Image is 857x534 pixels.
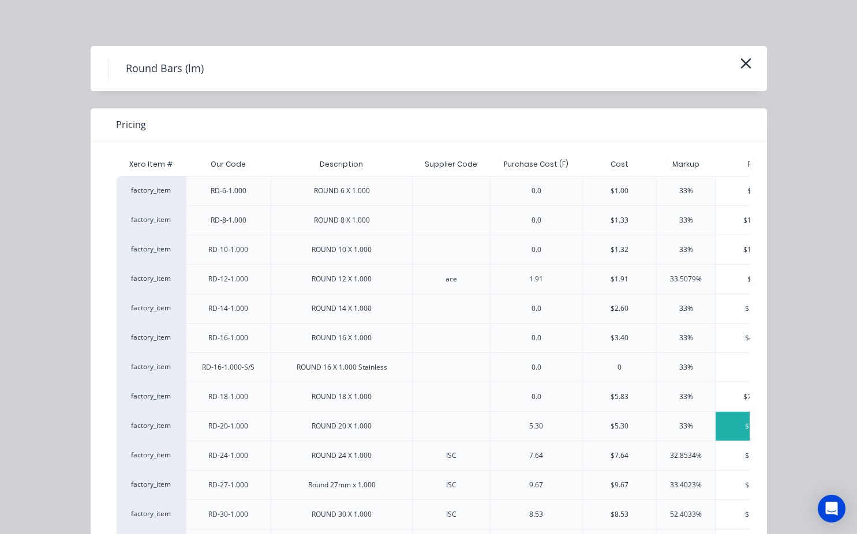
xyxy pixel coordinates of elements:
div: RD-12-1.000 [208,274,248,284]
div: Xero Item # [117,153,186,176]
div: ace [446,274,457,284]
div: $2.60 [611,303,628,314]
div: 52.4033% [670,509,702,520]
div: Supplier Code [416,150,486,179]
div: $12.90 [716,471,796,499]
div: ROUND 16 X 1.000 Stainless [297,362,387,373]
div: ROUND 16 X 1.000 [312,333,372,343]
div: factory_item [117,382,186,411]
div: $1.91 [611,274,628,284]
div: RD-16-1.000 [208,333,248,343]
div: $1.33 [611,215,628,225]
div: Description [310,150,372,179]
div: $4.522 [716,324,796,352]
div: $1.7556 [716,235,796,264]
div: $7.049 [716,412,796,441]
div: ROUND 12 X 1.000 [312,274,372,284]
div: $1.00 [611,186,628,196]
div: 1.91 [529,274,543,284]
div: ISC [446,509,456,520]
div: 7.64 [529,450,543,461]
div: RD-18-1.000 [208,392,248,402]
div: $3.458 [716,294,796,323]
div: RD-6-1.000 [211,186,246,196]
div: ISC [446,450,456,461]
div: ROUND 18 X 1.000 [312,392,372,402]
span: Pricing [116,118,146,131]
div: factory_item [117,235,186,264]
div: 33% [679,421,693,431]
div: factory_item [117,499,186,529]
div: 33% [679,245,693,255]
div: ROUND 10 X 1.000 [312,245,372,255]
div: 8.53 [529,509,543,520]
div: 32.8534% [670,450,702,461]
div: RD-10-1.000 [208,245,248,255]
div: 33% [679,333,693,343]
div: 0.0 [532,245,541,255]
div: $7.64 [611,450,628,461]
div: $7.7539 [716,382,796,411]
div: 0.0 [532,392,541,402]
div: factory_item [117,294,186,323]
div: $1.32 [611,245,628,255]
div: Open Intercom Messenger [818,495,845,522]
div: RD-30-1.000 [208,509,248,520]
div: 0.0 [532,333,541,343]
div: factory_item [117,352,186,382]
div: 0.0 [532,186,541,196]
div: $2.55 [716,265,796,294]
div: Cost [582,153,656,176]
div: ISC [446,480,456,490]
div: $1.33 [716,176,796,205]
div: RD-27-1.000 [208,480,248,490]
div: 0.0 [532,362,541,373]
div: Purchase Cost (F) [495,150,578,179]
div: $3.40 [611,333,628,343]
div: factory_item [117,411,186,441]
div: Round 27mm x 1.000 [308,480,376,490]
div: ROUND 30 X 1.000 [312,509,372,520]
div: 5.30 [529,421,543,431]
div: Price [715,153,796,176]
div: 33% [679,215,693,225]
div: 9.67 [529,480,543,490]
div: 0 [618,362,622,373]
div: 33% [679,392,693,402]
div: factory_item [117,176,186,205]
div: ROUND 6 X 1.000 [314,186,370,196]
div: Our Code [201,150,255,179]
div: factory_item [117,264,186,294]
div: factory_item [117,470,186,499]
div: factory_item [117,323,186,352]
div: ROUND 20 X 1.000 [312,421,372,431]
div: 0.0 [532,215,541,225]
div: 0 [716,353,796,382]
div: $1.7689 [716,206,796,235]
h4: Round Bars (lm) [108,58,221,80]
div: 33% [679,362,693,373]
div: factory_item [117,441,186,470]
div: $13.00 [716,500,796,529]
div: RD-20-1.000 [208,421,248,431]
div: ROUND 14 X 1.000 [312,303,372,314]
div: 33.4023% [670,480,702,490]
div: $9.67 [611,480,628,490]
div: 33% [679,303,693,314]
div: $5.83 [611,392,628,402]
div: factory_item [117,205,186,235]
div: Markup [656,153,715,176]
div: 0.0 [532,303,541,314]
div: RD-24-1.000 [208,450,248,461]
div: $8.53 [611,509,628,520]
div: 33% [679,186,693,196]
div: ROUND 8 X 1.000 [314,215,370,225]
div: RD-16-1.000-S/S [202,362,255,373]
div: 33.5079% [670,274,702,284]
div: RD-14-1.000 [208,303,248,314]
div: $5.30 [611,421,628,431]
div: $10.15 [716,441,796,470]
div: RD-8-1.000 [211,215,246,225]
div: ROUND 24 X 1.000 [312,450,372,461]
